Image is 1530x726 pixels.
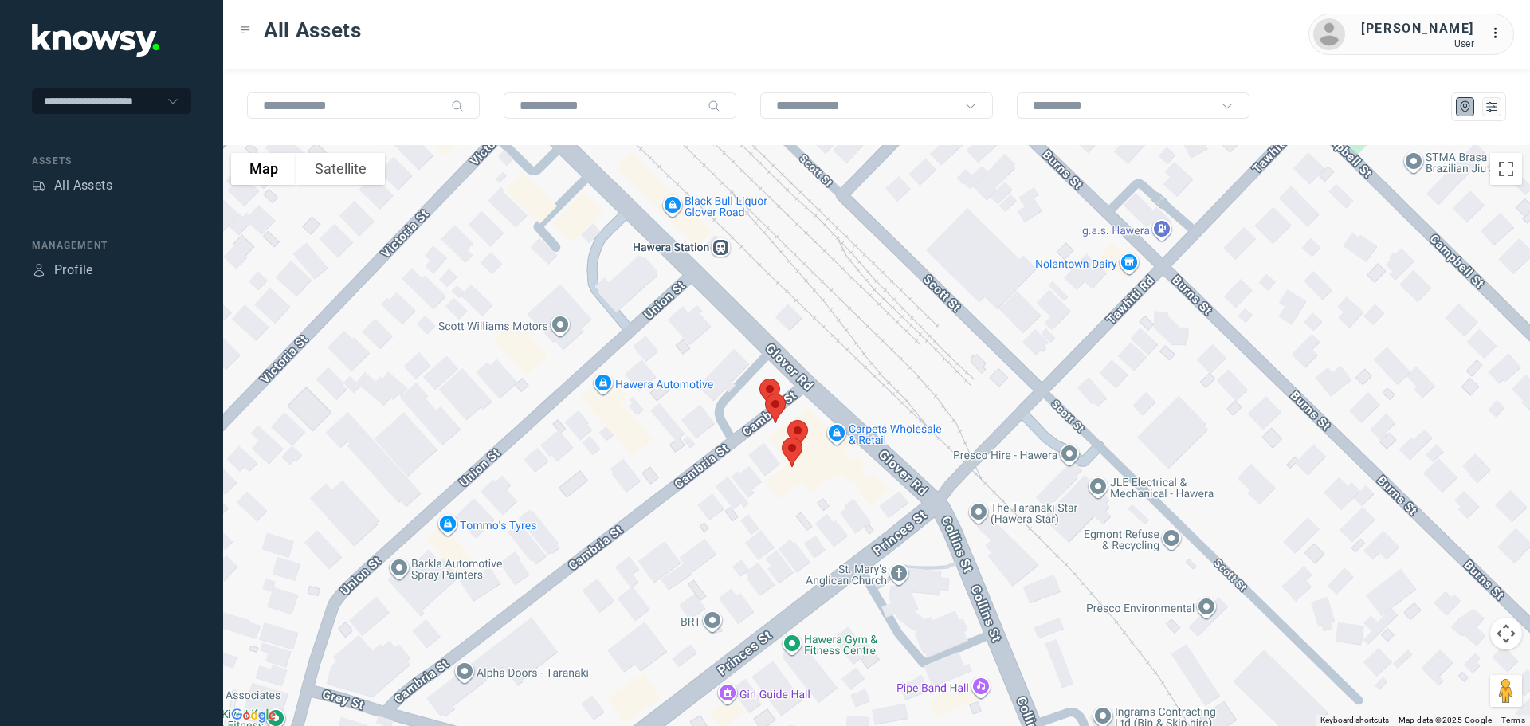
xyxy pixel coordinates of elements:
[54,176,112,195] div: All Assets
[1491,27,1507,39] tspan: ...
[32,154,191,168] div: Assets
[1458,100,1473,114] div: Map
[1490,675,1522,707] button: Drag Pegman onto the map to open Street View
[1313,18,1345,50] img: avatar.png
[296,153,385,185] button: Show satellite imagery
[32,176,112,195] a: AssetsAll Assets
[1361,38,1474,49] div: User
[54,261,93,280] div: Profile
[1490,24,1509,45] div: :
[451,100,464,112] div: Search
[1485,100,1499,114] div: List
[32,263,46,277] div: Profile
[1320,715,1389,726] button: Keyboard shortcuts
[32,24,159,57] img: Application Logo
[32,261,93,280] a: ProfileProfile
[264,16,362,45] span: All Assets
[1399,716,1492,724] span: Map data ©2025 Google
[1490,618,1522,649] button: Map camera controls
[231,153,296,185] button: Show street map
[1501,716,1525,724] a: Terms (opens in new tab)
[240,25,251,36] div: Toggle Menu
[227,705,280,726] a: Open this area in Google Maps (opens a new window)
[32,179,46,193] div: Assets
[708,100,720,112] div: Search
[1490,153,1522,185] button: Toggle fullscreen view
[32,238,191,253] div: Management
[1361,19,1474,38] div: [PERSON_NAME]
[227,705,280,726] img: Google
[1490,24,1509,43] div: :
